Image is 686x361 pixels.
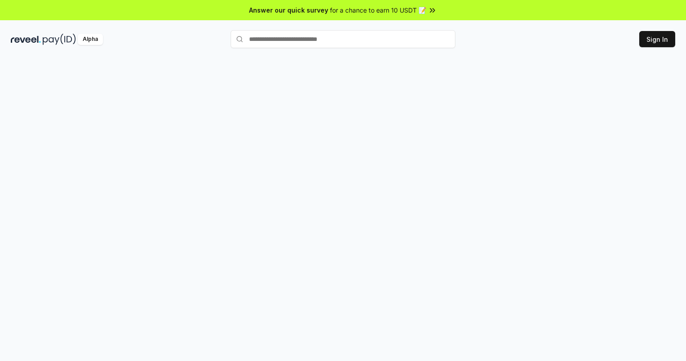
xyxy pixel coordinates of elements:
img: reveel_dark [11,34,41,45]
img: pay_id [43,34,76,45]
span: Answer our quick survey [249,5,328,15]
span: for a chance to earn 10 USDT 📝 [330,5,426,15]
button: Sign In [639,31,675,47]
div: Alpha [78,34,103,45]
